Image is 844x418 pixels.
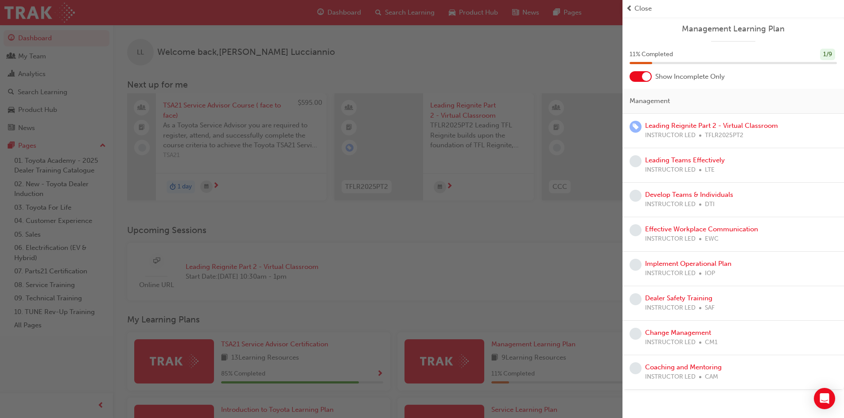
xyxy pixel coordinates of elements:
span: DTI [705,199,715,210]
span: INSTRUCTOR LED [645,234,696,244]
a: Coaching and Mentoring [645,363,722,371]
div: Open Intercom Messenger [814,388,835,409]
span: EWC [705,234,719,244]
span: INSTRUCTOR LED [645,268,696,279]
span: LTE [705,165,715,175]
a: Develop Teams & Individuals [645,191,733,199]
a: Management Learning Plan [630,24,837,34]
span: INSTRUCTOR LED [645,130,696,141]
span: INSTRUCTOR LED [645,303,696,313]
span: CM1 [705,337,718,348]
a: Leading Reignite Part 2 - Virtual Classroom [645,122,778,130]
a: Implement Operational Plan [645,260,731,268]
a: Effective Workplace Communication [645,225,758,233]
span: learningRecordVerb_NONE-icon [630,190,642,202]
span: Management [630,96,670,106]
button: prev-iconClose [626,4,840,14]
span: INSTRUCTOR LED [645,165,696,175]
span: CAM [705,372,718,382]
span: 11 % Completed [630,50,673,60]
span: INSTRUCTOR LED [645,372,696,382]
span: IOP [705,268,715,279]
div: 1 / 9 [820,49,835,61]
a: Dealer Safety Training [645,294,712,302]
a: Change Management [645,329,711,337]
span: learningRecordVerb_NONE-icon [630,259,642,271]
span: learningRecordVerb_NONE-icon [630,362,642,374]
span: prev-icon [626,4,633,14]
span: INSTRUCTOR LED [645,199,696,210]
span: learningRecordVerb_NONE-icon [630,155,642,167]
a: Leading Teams Effectively [645,156,725,164]
span: SAF [705,303,715,313]
span: learningRecordVerb_NONE-icon [630,224,642,236]
span: Show Incomplete Only [655,72,725,82]
span: Close [634,4,652,14]
span: learningRecordVerb_NONE-icon [630,328,642,340]
span: INSTRUCTOR LED [645,337,696,348]
span: TFLR2025PT2 [705,130,743,141]
span: learningRecordVerb_NONE-icon [630,293,642,305]
span: learningRecordVerb_ENROLL-icon [630,121,642,133]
